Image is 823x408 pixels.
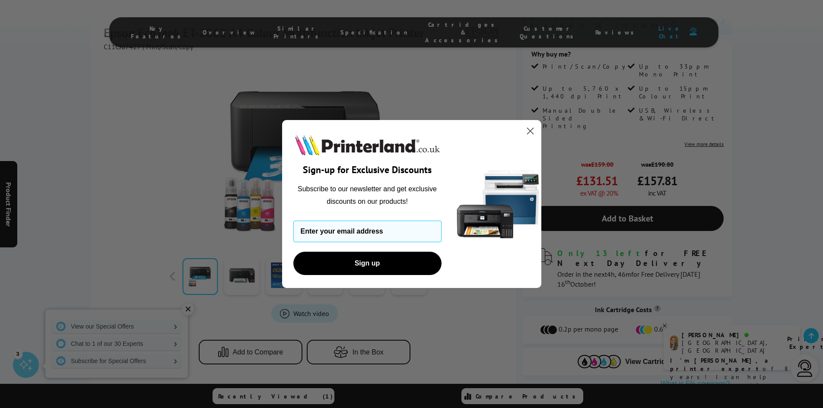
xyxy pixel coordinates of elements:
[298,185,437,205] span: Subscribe to our newsletter and get exclusive discounts on our products!
[293,133,442,157] img: Printerland.co.uk
[293,252,442,275] button: Sign up
[303,164,432,176] span: Sign-up for Exclusive Discounts
[293,221,442,242] input: Enter your email address
[455,120,541,288] img: 5290a21f-4df8-4860-95f4-ea1e8d0e8904.png
[523,123,538,139] button: Close dialog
